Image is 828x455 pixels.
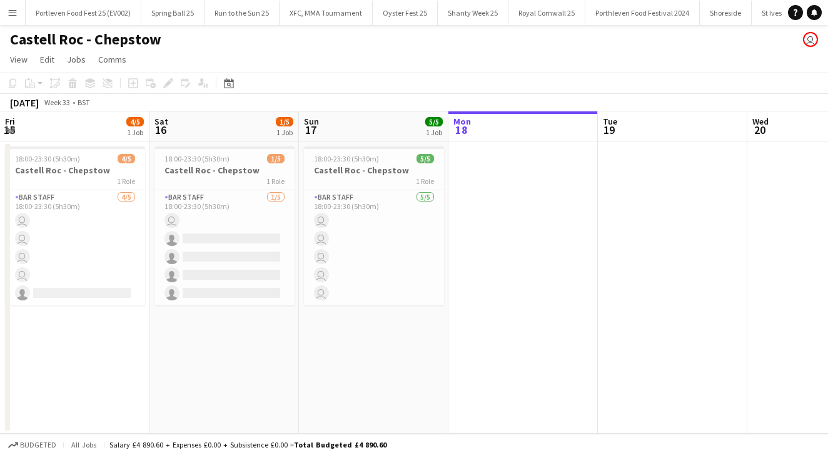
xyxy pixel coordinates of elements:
button: Budgeted [6,438,58,452]
span: Fri [5,116,15,127]
app-card-role: Bar Staff4/518:00-23:30 (5h30m) [5,190,145,305]
button: Porthleven Food Festival 2024 [585,1,700,25]
span: 1 Role [416,176,434,186]
div: 1 Job [426,128,442,137]
span: 17 [302,123,319,137]
span: 1 Role [266,176,285,186]
span: 5/5 [417,154,434,163]
app-user-avatar: Gary James [803,32,818,47]
span: 18 [452,123,471,137]
span: Total Budgeted £4 890.60 [294,440,386,449]
app-card-role: Bar Staff5/518:00-23:30 (5h30m) [304,190,444,305]
button: Portleven Food Fest 25 (EV002) [26,1,141,25]
span: 4/5 [126,117,144,126]
app-card-role: Bar Staff1/518:00-23:30 (5h30m) [154,190,295,305]
h3: Castell Roc - Chepstow [5,165,145,176]
button: Run to the Sun 25 [204,1,280,25]
a: View [5,51,33,68]
div: 1 Job [127,128,143,137]
div: Salary £4 890.60 + Expenses £0.00 + Subsistence £0.00 = [109,440,386,449]
span: Comms [98,54,126,65]
button: Oyster Fest 25 [373,1,438,25]
button: Shanty Week 25 [438,1,508,25]
div: BST [78,98,90,107]
a: Comms [93,51,131,68]
span: 18:00-23:30 (5h30m) [15,154,80,163]
span: 4/5 [118,154,135,163]
h3: Castell Roc - Chepstow [304,165,444,176]
span: Mon [453,116,471,127]
span: Tue [603,116,617,127]
span: Edit [40,54,54,65]
span: 1 Role [117,176,135,186]
span: 1/5 [276,117,293,126]
button: XFC, MMA Tournament [280,1,373,25]
span: 19 [601,123,617,137]
span: 15 [3,123,15,137]
span: 18:00-23:30 (5h30m) [164,154,230,163]
span: Sat [154,116,168,127]
app-job-card: 18:00-23:30 (5h30m)1/5Castell Roc - Chepstow1 RoleBar Staff1/518:00-23:30 (5h30m) [154,146,295,305]
h3: Castell Roc - Chepstow [154,165,295,176]
span: 5/5 [425,117,443,126]
div: 1 Job [276,128,293,137]
span: Budgeted [20,441,56,449]
a: Edit [35,51,59,68]
span: 20 [750,123,769,137]
span: View [10,54,28,65]
span: 16 [153,123,168,137]
span: 18:00-23:30 (5h30m) [314,154,379,163]
span: 1/5 [267,154,285,163]
span: Jobs [67,54,86,65]
div: [DATE] [10,96,39,109]
app-job-card: 18:00-23:30 (5h30m)4/5Castell Roc - Chepstow1 RoleBar Staff4/518:00-23:30 (5h30m) [5,146,145,305]
span: Week 33 [41,98,73,107]
button: Royal Cornwall 25 [508,1,585,25]
a: Jobs [62,51,91,68]
app-job-card: 18:00-23:30 (5h30m)5/5Castell Roc - Chepstow1 RoleBar Staff5/518:00-23:30 (5h30m) [304,146,444,305]
button: Shoreside [700,1,752,25]
span: All jobs [69,440,99,449]
button: Spring Ball 25 [141,1,204,25]
h1: Castell Roc - Chepstow [10,30,161,49]
span: Sun [304,116,319,127]
span: Wed [752,116,769,127]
